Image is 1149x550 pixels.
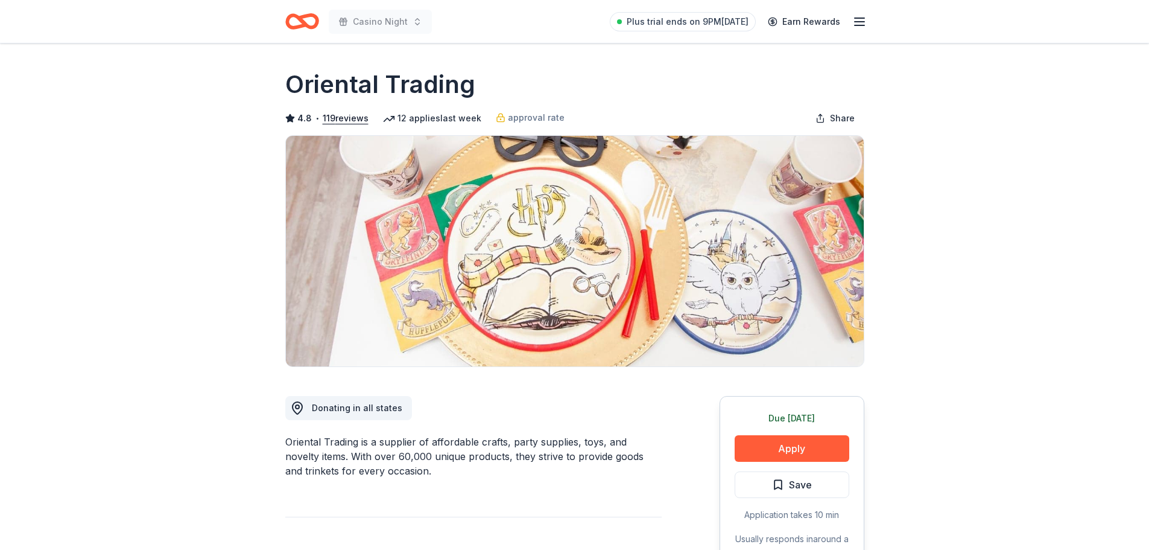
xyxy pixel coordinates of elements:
[285,435,662,478] div: Oriental Trading is a supplier of affordable crafts, party supplies, toys, and novelty items. Wit...
[323,111,369,126] button: 119reviews
[285,68,475,101] h1: Oriental Trading
[297,111,312,126] span: 4.8
[806,106,864,130] button: Share
[508,110,565,125] span: approval rate
[789,477,812,493] span: Save
[312,403,402,413] span: Donating in all states
[315,114,319,123] span: •
[285,7,319,36] a: Home
[610,12,756,31] a: Plus trial ends on 9PM[DATE]
[329,10,432,34] button: Casino Night
[761,11,847,33] a: Earn Rewards
[353,14,408,29] span: Casino Night
[735,435,849,462] button: Apply
[735,472,849,498] button: Save
[383,111,481,126] div: 12 applies last week
[286,136,864,366] img: Image for Oriental Trading
[735,508,849,522] div: Application takes 10 min
[735,411,849,426] div: Due [DATE]
[830,111,855,126] span: Share
[496,110,565,125] a: approval rate
[627,14,749,29] span: Plus trial ends on 9PM[DATE]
